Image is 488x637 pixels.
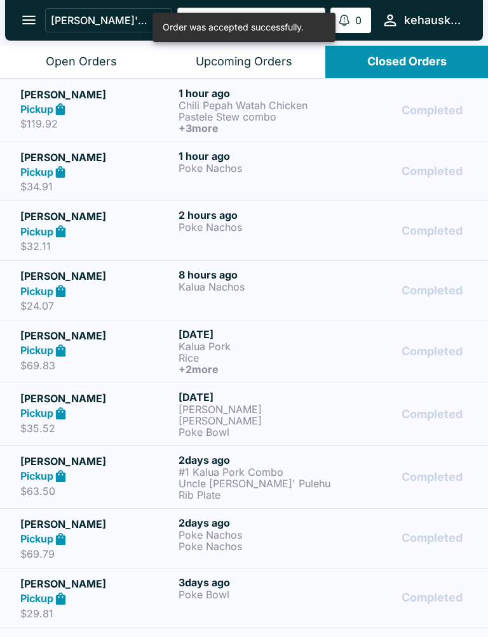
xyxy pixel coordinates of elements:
[179,352,332,364] p: Rice
[179,576,230,589] span: 3 days ago
[179,281,332,292] p: Kalua Nachos
[20,166,53,178] strong: Pickup
[20,268,173,284] h5: [PERSON_NAME]
[20,607,173,620] p: $29.81
[179,341,332,352] p: Kalua Pork
[355,14,362,27] p: 0
[179,162,332,174] p: Poke Nachos
[179,478,332,501] p: Uncle [PERSON_NAME]' Pulehu Rib Plate
[20,117,173,130] p: $119.92
[20,150,173,165] h5: [PERSON_NAME]
[20,470,53,482] strong: Pickup
[179,87,332,100] h6: 1 hour ago
[179,454,230,466] span: 2 days ago
[20,532,53,545] strong: Pickup
[376,6,468,34] button: kehauskitchen
[179,364,332,375] h6: + 2 more
[20,516,173,532] h5: [PERSON_NAME]
[179,466,332,478] p: #1 Kalua Pork Combo
[179,541,332,552] p: Poke Nachos
[179,391,332,404] h6: [DATE]
[179,111,332,122] p: Pastele Stew combo
[20,454,173,469] h5: [PERSON_NAME]
[179,589,332,600] p: Poke Bowl
[20,225,53,238] strong: Pickup
[179,221,332,233] p: Poke Nachos
[20,359,173,372] p: $69.83
[20,328,173,343] h5: [PERSON_NAME]
[179,516,230,529] span: 2 days ago
[20,240,173,253] p: $32.11
[20,180,173,193] p: $34.91
[20,103,53,115] strong: Pickup
[179,404,332,426] p: [PERSON_NAME] [PERSON_NAME]
[20,576,173,591] h5: [PERSON_NAME]
[20,87,173,102] h5: [PERSON_NAME]
[13,4,45,36] button: open drawer
[51,14,149,27] p: [PERSON_NAME]'s Kitchen
[20,299,173,312] p: $24.07
[20,548,173,560] p: $69.79
[20,407,53,419] strong: Pickup
[367,55,447,69] div: Closed Orders
[163,16,304,38] div: Order was accepted successfully.
[179,328,332,341] h6: [DATE]
[46,55,117,69] div: Open Orders
[20,209,173,224] h5: [PERSON_NAME]
[196,55,292,69] div: Upcoming Orders
[179,209,332,221] h6: 2 hours ago
[45,8,172,32] button: [PERSON_NAME]'s Kitchen
[179,426,332,438] p: Poke Bowl
[404,13,463,28] div: kehauskitchen
[179,529,332,541] p: Poke Nachos
[20,485,173,497] p: $63.50
[20,391,173,406] h5: [PERSON_NAME]
[20,285,53,298] strong: Pickup
[20,592,53,605] strong: Pickup
[179,268,332,281] h6: 8 hours ago
[179,100,332,111] p: Chili Pepah Watah Chicken
[179,122,332,134] h6: + 3 more
[179,150,332,162] h6: 1 hour ago
[20,422,173,435] p: $35.52
[20,344,53,357] strong: Pickup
